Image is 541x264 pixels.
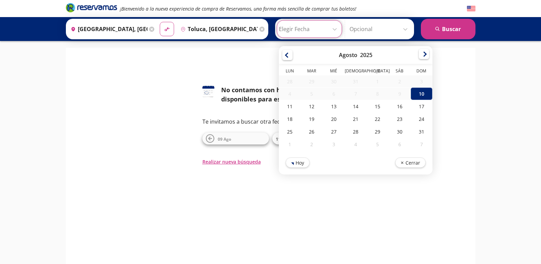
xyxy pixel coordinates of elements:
[410,125,432,138] div: 31-Ago-25
[344,75,366,87] div: 31-Jul-25
[367,113,388,125] div: 22-Ago-25
[301,113,323,125] div: 19-Ago-25
[367,125,388,138] div: 29-Ago-25
[323,113,344,125] div: 20-Ago-25
[421,19,475,39] button: Buscar
[367,138,388,151] div: 05-Sep-25
[279,100,301,113] div: 11-Ago-25
[410,100,432,113] div: 17-Ago-25
[178,20,258,38] input: Buscar Destino
[301,100,323,113] div: 12-Ago-25
[279,113,301,125] div: 18-Ago-25
[467,4,475,13] button: English
[272,133,339,144] button: 11 Ago
[388,88,410,100] div: 09-Ago-25
[388,113,410,125] div: 23-Ago-25
[323,125,344,138] div: 27-Ago-25
[410,87,432,100] div: 10-Ago-25
[276,136,289,142] span: 11 Ago
[120,5,356,12] em: ¡Bienvenido a la nueva experiencia de compra de Reservamos, una forma más sencilla de comprar tus...
[301,125,323,138] div: 26-Ago-25
[339,51,357,59] div: Agosto
[323,100,344,113] div: 13-Ago-25
[202,158,261,165] button: Realizar nueva búsqueda
[279,68,301,75] th: Lunes
[344,88,366,100] div: 07-Ago-25
[360,51,372,59] div: 2025
[344,68,366,75] th: Jueves
[395,157,425,168] button: Cerrar
[279,20,340,38] input: Elegir Fecha
[344,100,366,113] div: 14-Ago-25
[66,2,117,13] i: Brand Logo
[202,117,339,126] p: Te invitamos a buscar otra fecha o ruta
[367,75,388,87] div: 01-Ago-25
[286,157,310,168] button: Hoy
[279,138,301,151] div: 01-Sep-25
[323,138,344,151] div: 03-Sep-25
[388,125,410,138] div: 30-Ago-25
[301,138,323,151] div: 02-Sep-25
[367,100,388,113] div: 15-Ago-25
[279,88,301,100] div: 04-Ago-25
[344,138,366,151] div: 04-Sep-25
[279,75,301,87] div: 28-Jul-25
[367,68,388,75] th: Viernes
[66,2,117,15] a: Brand Logo
[344,125,366,138] div: 28-Ago-25
[68,20,148,38] input: Buscar Origen
[202,133,269,144] button: 09 Ago
[279,125,301,138] div: 25-Ago-25
[388,68,410,75] th: Sábado
[301,68,323,75] th: Martes
[410,138,432,151] div: 07-Sep-25
[323,68,344,75] th: Miércoles
[221,85,339,104] div: No contamos con horarios disponibles para esta fecha
[344,113,366,125] div: 21-Ago-25
[218,136,231,142] span: 09 Ago
[410,113,432,125] div: 24-Ago-25
[301,88,323,100] div: 05-Ago-25
[388,138,410,151] div: 06-Sep-25
[410,75,432,87] div: 03-Ago-25
[323,75,344,87] div: 30-Jul-25
[388,75,410,87] div: 02-Ago-25
[323,88,344,100] div: 06-Ago-25
[367,88,388,100] div: 08-Ago-25
[301,75,323,87] div: 29-Jul-25
[410,68,432,75] th: Domingo
[388,100,410,113] div: 16-Ago-25
[350,20,411,38] input: Opcional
